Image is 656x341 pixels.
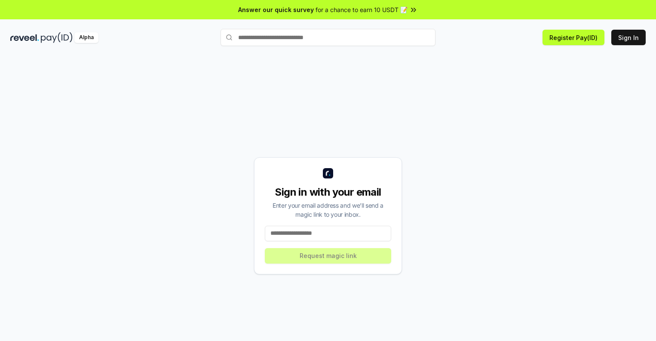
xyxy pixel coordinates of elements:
div: Sign in with your email [265,185,391,199]
img: pay_id [41,32,73,43]
button: Sign In [611,30,646,45]
div: Alpha [74,32,98,43]
img: reveel_dark [10,32,39,43]
span: Answer our quick survey [238,5,314,14]
button: Register Pay(ID) [543,30,604,45]
span: for a chance to earn 10 USDT 📝 [316,5,408,14]
img: logo_small [323,168,333,178]
div: Enter your email address and we’ll send a magic link to your inbox. [265,201,391,219]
